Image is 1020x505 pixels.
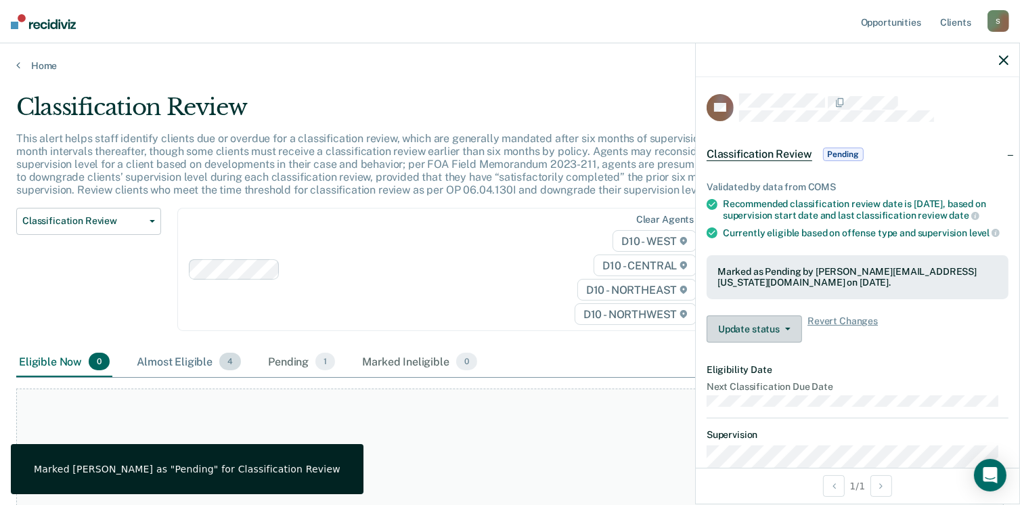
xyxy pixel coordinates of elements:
[16,347,112,377] div: Eligible Now
[707,148,812,161] span: Classification Review
[723,227,1008,239] div: Currently eligible based on offense type and supervision
[969,227,1000,238] span: level
[577,279,696,301] span: D10 - NORTHEAST
[219,353,241,370] span: 4
[613,230,696,252] span: D10 - WEST
[16,60,1004,72] a: Home
[456,353,477,370] span: 0
[575,303,696,325] span: D10 - NORTHWEST
[707,364,1008,376] dt: Eligibility Date
[707,315,802,343] button: Update status
[696,133,1019,176] div: Classification ReviewPending
[89,353,110,370] span: 0
[974,459,1006,491] div: Open Intercom Messenger
[707,429,1008,441] dt: Supervision
[359,347,480,377] div: Marked Ineligible
[11,14,76,29] img: Recidiviz
[807,315,878,343] span: Revert Changes
[594,255,696,276] span: D10 - CENTRAL
[707,381,1008,393] dt: Next Classification Due Date
[265,347,338,377] div: Pending
[22,215,144,227] span: Classification Review
[636,214,694,225] div: Clear agents
[823,475,845,497] button: Previous Opportunity
[949,210,979,221] span: date
[707,181,1008,193] div: Validated by data from COMS
[16,132,772,197] p: This alert helps staff identify clients due or overdue for a classification review, which are gen...
[988,10,1009,32] div: S
[696,468,1019,504] div: 1 / 1
[16,93,781,132] div: Classification Review
[723,198,1008,221] div: Recommended classification review date is [DATE], based on supervision start date and last classi...
[870,475,892,497] button: Next Opportunity
[823,148,864,161] span: Pending
[134,347,244,377] div: Almost Eligible
[315,353,335,370] span: 1
[717,266,998,289] div: Marked as Pending by [PERSON_NAME][EMAIL_ADDRESS][US_STATE][DOMAIN_NAME] on [DATE].
[34,463,340,475] div: Marked [PERSON_NAME] as "Pending" for Classification Review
